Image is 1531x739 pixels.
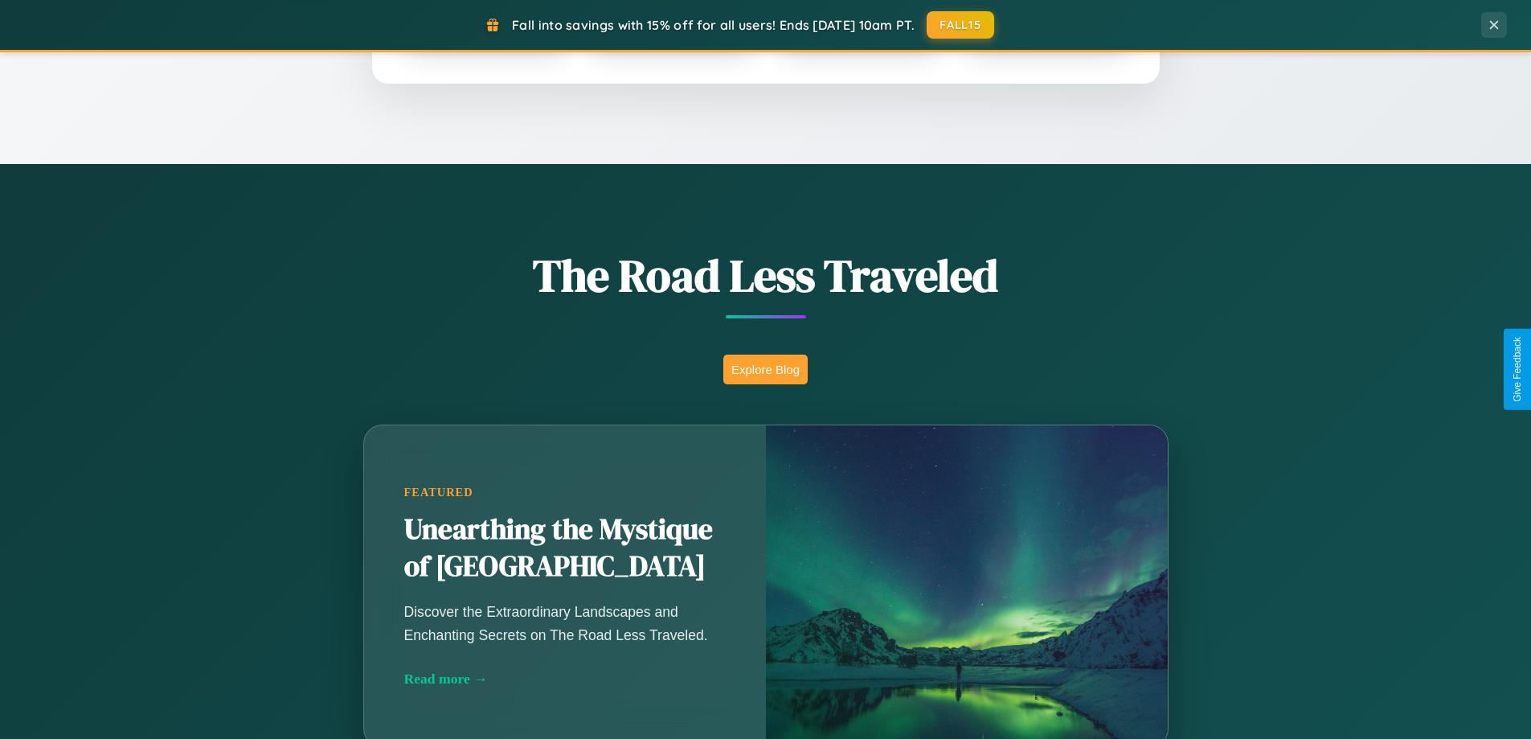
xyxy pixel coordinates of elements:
button: FALL15 [927,11,994,39]
button: Explore Blog [723,355,808,384]
h1: The Road Less Traveled [284,244,1248,306]
p: Discover the Extraordinary Landscapes and Enchanting Secrets on The Road Less Traveled. [404,601,726,646]
div: Featured [404,486,726,499]
h2: Unearthing the Mystique of [GEOGRAPHIC_DATA] [404,511,726,585]
div: Give Feedback [1512,337,1523,402]
div: Read more → [404,671,726,688]
span: Fall into savings with 15% off for all users! Ends [DATE] 10am PT. [512,17,915,33]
